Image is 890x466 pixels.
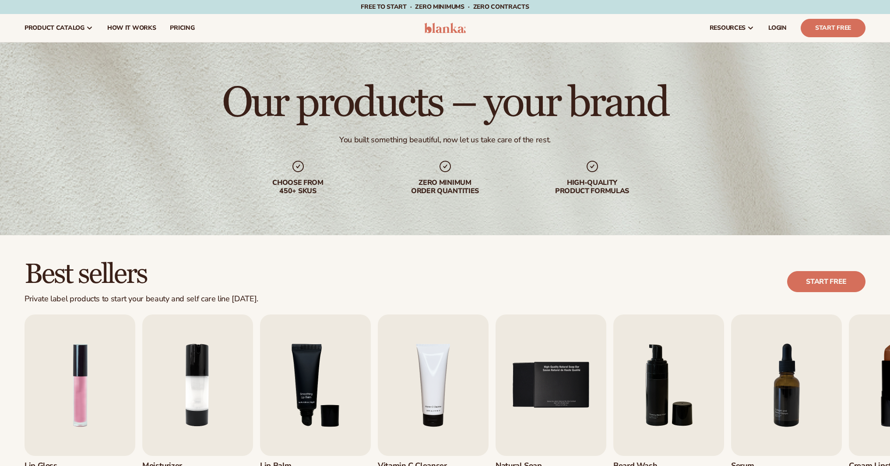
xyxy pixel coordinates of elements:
div: Private label products to start your beauty and self care line [DATE]. [25,294,258,304]
a: Start Free [801,19,865,37]
h1: Our products – your brand [222,82,668,124]
img: logo [424,23,466,33]
span: resources [710,25,746,32]
div: Choose from 450+ Skus [242,179,354,195]
span: LOGIN [768,25,787,32]
span: How It Works [107,25,156,32]
a: resources [703,14,761,42]
div: You built something beautiful, now let us take care of the rest. [339,135,551,145]
span: pricing [170,25,194,32]
h2: Best sellers [25,260,258,289]
a: pricing [163,14,201,42]
a: Start free [787,271,865,292]
span: Free to start · ZERO minimums · ZERO contracts [361,3,529,11]
span: product catalog [25,25,84,32]
a: LOGIN [761,14,794,42]
div: Zero minimum order quantities [389,179,501,195]
a: How It Works [100,14,163,42]
a: product catalog [18,14,100,42]
div: High-quality product formulas [536,179,648,195]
